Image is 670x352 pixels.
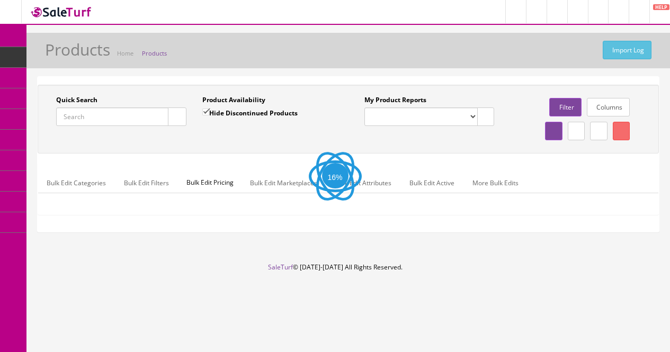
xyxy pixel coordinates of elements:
label: My Product Reports [364,95,426,105]
label: Product Availability [202,95,265,105]
a: Columns [587,98,630,116]
a: More Bulk Edits [464,173,527,193]
a: Bulk Edit Attributes [327,173,400,193]
a: Bulk Edit Categories [38,173,114,193]
a: Bulk Edit Active [401,173,463,193]
a: Bulk Edit Filters [115,173,177,193]
input: Search [56,107,168,126]
span: HELP [653,4,669,10]
h1: Products [45,41,110,58]
input: Hide Discontinued Products [202,109,209,115]
label: Hide Discontinued Products [202,107,298,118]
a: Filter [549,98,581,116]
a: Bulk Edit Marketplaces [242,173,326,193]
img: SaleTurf [30,5,93,19]
a: Products [142,49,167,57]
a: SaleTurf [268,263,293,272]
label: Quick Search [56,95,97,105]
span: Bulk Edit Pricing [178,173,242,193]
a: Home [117,49,133,57]
a: Import Log [603,41,651,59]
